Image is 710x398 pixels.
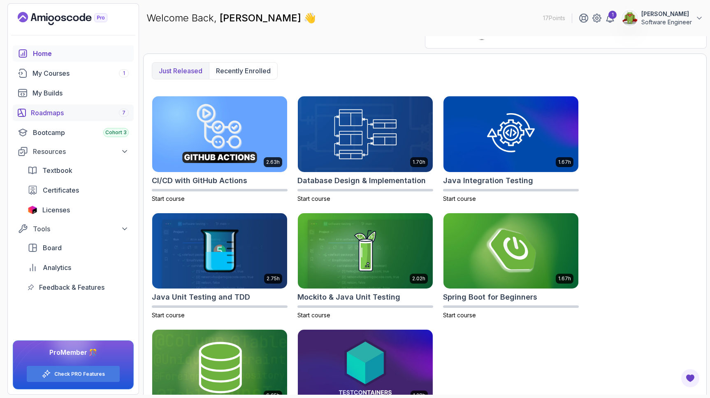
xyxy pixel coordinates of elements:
[32,68,129,78] div: My Courses
[33,128,129,137] div: Bootcamp
[298,96,433,172] img: Database Design & Implementation card
[32,88,129,98] div: My Builds
[476,39,488,51] img: default monster avatar
[641,18,692,26] p: Software Engineer
[680,368,700,388] button: Open Feedback Button
[23,182,134,198] a: certificates
[28,206,37,214] img: jetbrains icon
[267,275,280,282] p: 2.75h
[297,195,330,202] span: Start course
[622,10,638,26] img: user profile image
[152,213,288,320] a: Java Unit Testing and TDD card2.75hJava Unit Testing and TDDStart course
[266,159,280,165] p: 2.63h
[42,205,70,215] span: Licenses
[558,159,571,165] p: 1.67h
[220,12,304,24] span: [PERSON_NAME]
[443,96,579,203] a: Java Integration Testing card1.67hJava Integration TestingStart course
[413,159,425,165] p: 1.70h
[122,109,125,116] span: 7
[152,195,185,202] span: Start course
[543,14,565,22] p: 17 Points
[608,11,617,19] div: 1
[13,124,134,141] a: bootcamp
[31,108,129,118] div: Roadmaps
[13,45,134,62] a: home
[297,175,426,186] h2: Database Design & Implementation
[33,49,129,58] div: Home
[33,224,129,234] div: Tools
[152,312,185,319] span: Start course
[605,13,615,23] a: 1
[297,213,433,320] a: Mockito & Java Unit Testing card2.02hMockito & Java Unit TestingStart course
[123,70,125,77] span: 1
[43,243,62,253] span: Board
[105,129,127,136] span: Cohort 3
[443,312,476,319] span: Start course
[298,213,433,289] img: Mockito & Java Unit Testing card
[13,144,134,159] button: Resources
[152,213,287,289] img: Java Unit Testing and TDD card
[443,175,533,186] h2: Java Integration Testing
[13,65,134,81] a: courses
[641,10,692,18] p: [PERSON_NAME]
[39,282,104,292] span: Feedback & Features
[443,213,579,320] a: Spring Boot for Beginners card1.67hSpring Boot for BeginnersStart course
[23,259,134,276] a: analytics
[43,185,79,195] span: Certificates
[54,371,105,377] a: Check PRO Features
[18,12,126,25] a: Landing page
[297,96,433,203] a: Database Design & Implementation card1.70hDatabase Design & ImplementationStart course
[475,39,514,52] div: Xormios
[152,175,247,186] h2: CI/CD with GitHub Actions
[42,165,72,175] span: Textbook
[152,96,288,203] a: CI/CD with GitHub Actions card2.63hCI/CD with GitHub ActionsStart course
[13,105,134,121] a: roadmaps
[443,291,537,303] h2: Spring Boot for Beginners
[159,66,202,76] p: Just released
[152,96,287,172] img: CI/CD with GitHub Actions card
[13,85,134,101] a: builds
[216,66,271,76] p: Recently enrolled
[443,195,476,202] span: Start course
[43,263,71,272] span: Analytics
[443,96,578,172] img: Java Integration Testing card
[152,63,209,79] button: Just released
[558,275,571,282] p: 1.67h
[209,63,277,79] button: Recently enrolled
[152,291,250,303] h2: Java Unit Testing and TDD
[297,291,400,303] h2: Mockito & Java Unit Testing
[443,213,578,289] img: Spring Boot for Beginners card
[297,312,330,319] span: Start course
[146,12,316,25] p: Welcome Back,
[23,202,134,218] a: licenses
[412,275,425,282] p: 2.02h
[23,279,134,296] a: feedback
[23,240,134,256] a: board
[23,162,134,179] a: textbook
[13,221,134,236] button: Tools
[303,11,317,25] span: 👋
[26,365,120,382] button: Check PRO Features
[33,147,129,156] div: Resources
[622,10,703,26] button: user profile image[PERSON_NAME]Software Engineer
